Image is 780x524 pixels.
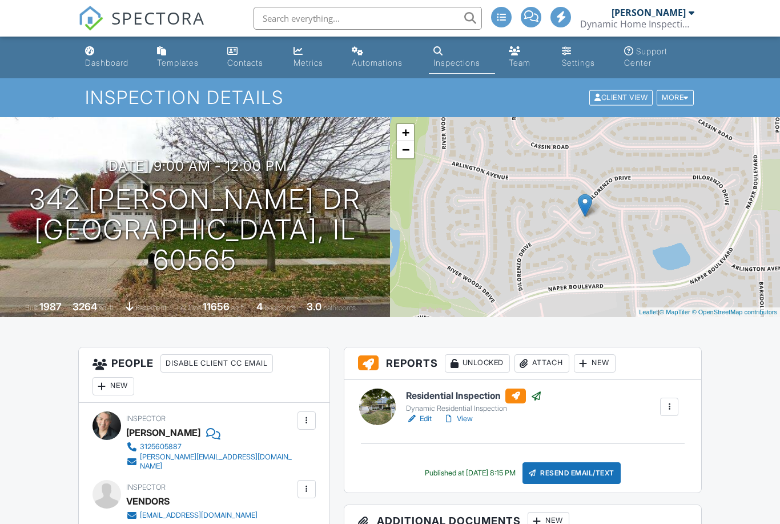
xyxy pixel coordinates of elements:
[347,41,420,74] a: Automations (Advanced)
[140,442,182,451] div: 3125605887
[425,469,516,478] div: Published at [DATE] 8:15 PM
[522,462,621,484] div: Resend Email/Text
[157,58,199,67] div: Templates
[152,41,214,74] a: Templates
[636,307,780,317] div: |
[620,41,699,74] a: Support Center
[323,303,356,312] span: bathrooms
[140,511,258,520] div: [EMAIL_ADDRESS][DOMAIN_NAME]
[126,510,258,521] a: [EMAIL_ADDRESS][DOMAIN_NAME]
[580,18,694,30] div: Dynamic Home Inspection Services, LLC
[103,158,287,174] h3: [DATE] 9:00 am - 12:00 pm
[85,87,694,107] h1: Inspection Details
[93,377,134,395] div: New
[85,58,128,67] div: Dashboard
[73,301,97,313] div: 3264
[307,301,321,313] div: 3.0
[657,90,694,106] div: More
[574,354,616,373] div: New
[231,303,246,312] span: sq.ft.
[406,389,542,403] h6: Residential Inspection
[81,41,143,74] a: Dashboard
[25,303,38,312] span: Built
[39,301,62,313] div: 1987
[256,301,263,313] div: 4
[397,124,414,141] a: Zoom in
[624,46,668,67] div: Support Center
[352,58,403,67] div: Automations
[692,309,777,315] a: © OpenStreetMap contributors
[99,303,115,312] span: sq. ft.
[445,354,510,373] div: Unlocked
[78,6,103,31] img: The Best Home Inspection Software - Spectora
[406,413,432,425] a: Edit
[588,93,656,101] a: Client View
[589,90,653,106] div: Client View
[203,301,230,313] div: 11656
[18,185,372,275] h1: 342 [PERSON_NAME] Dr [GEOGRAPHIC_DATA], IL 60565
[126,493,170,510] div: VENDORS
[397,141,414,158] a: Zoom out
[504,41,548,74] a: Team
[660,309,690,315] a: © MapTiler
[227,58,263,67] div: Contacts
[140,453,295,471] div: [PERSON_NAME][EMAIL_ADDRESS][DOMAIN_NAME]
[562,58,595,67] div: Settings
[126,483,166,491] span: Inspector
[612,7,686,18] div: [PERSON_NAME]
[78,15,205,39] a: SPECTORA
[160,354,273,373] div: Disable Client CC Email
[557,41,610,74] a: Settings
[135,303,166,312] span: basement
[289,41,339,74] a: Metrics
[429,41,495,74] a: Inspections
[406,389,542,414] a: Residential Inspection Dynamic Residential Inspection
[254,7,482,30] input: Search everything...
[433,58,480,67] div: Inspections
[514,354,569,373] div: Attach
[443,413,473,425] a: View
[126,414,166,423] span: Inspector
[223,41,279,74] a: Contacts
[509,58,530,67] div: Team
[344,347,701,380] h3: Reports
[264,303,296,312] span: bedrooms
[406,404,542,413] div: Dynamic Residential Inspection
[177,303,201,312] span: Lot Size
[639,309,658,315] a: Leaflet
[126,424,200,441] div: [PERSON_NAME]
[79,347,329,403] h3: People
[293,58,323,67] div: Metrics
[111,6,205,30] span: SPECTORA
[126,441,295,453] a: 3125605887
[126,453,295,471] a: [PERSON_NAME][EMAIL_ADDRESS][DOMAIN_NAME]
